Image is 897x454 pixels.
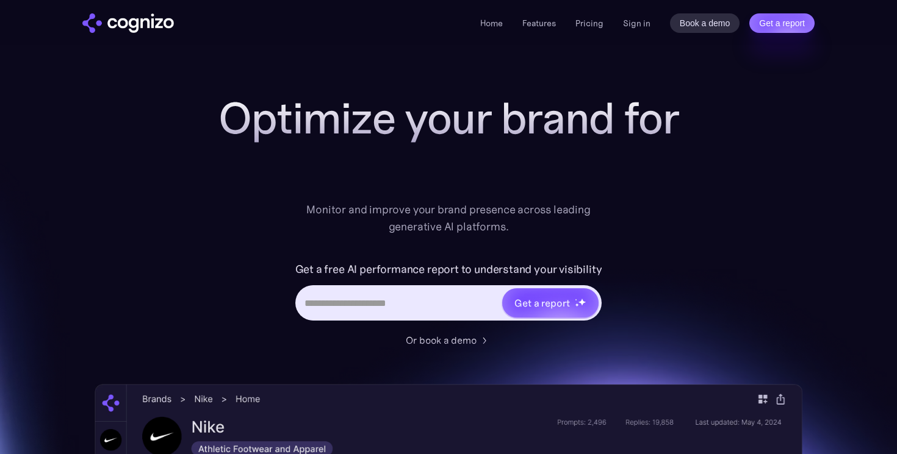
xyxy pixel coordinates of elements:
[501,287,600,319] a: Get a reportstarstarstar
[82,13,174,33] img: cognizo logo
[670,13,740,33] a: Book a demo
[298,201,599,235] div: Monitor and improve your brand presence across leading generative AI platforms.
[406,333,491,347] a: Or book a demo
[480,18,503,29] a: Home
[578,298,586,306] img: star
[514,296,569,310] div: Get a report
[295,260,602,279] label: Get a free AI performance report to understand your visibility
[82,13,174,33] a: home
[575,299,577,300] img: star
[522,18,556,29] a: Features
[406,333,477,347] div: Or book a demo
[575,18,603,29] a: Pricing
[575,303,579,307] img: star
[749,13,815,33] a: Get a report
[204,94,693,143] h1: Optimize your brand for
[623,16,650,30] a: Sign in
[295,260,602,327] form: Hero URL Input Form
